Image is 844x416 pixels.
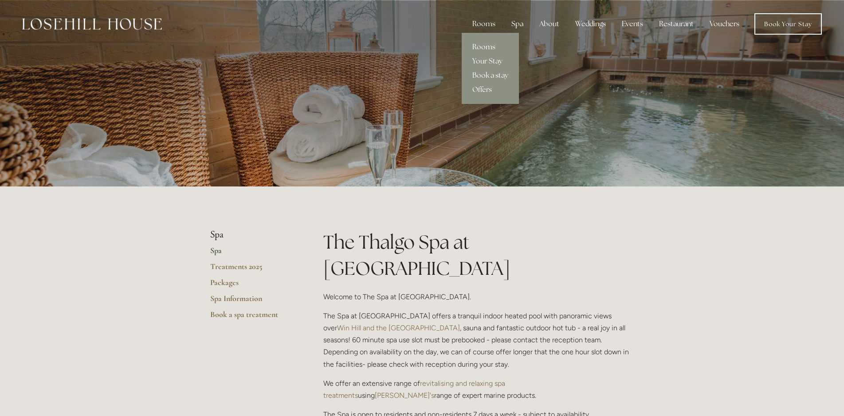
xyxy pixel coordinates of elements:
a: Your Stay [462,54,519,68]
a: Spa [210,246,295,261]
a: Offers [462,83,519,97]
div: Weddings [568,15,613,33]
p: We offer an extensive range of using range of expert marine products. [323,377,634,401]
div: Restaurant [652,15,701,33]
li: Spa [210,229,295,241]
a: Book a stay [462,68,519,83]
div: Rooms [465,15,502,33]
a: Book Your Stay [754,13,822,35]
a: Book a spa treatment [210,309,295,325]
a: Vouchers [703,15,746,33]
a: Treatments 2025 [210,261,295,277]
p: The Spa at [GEOGRAPHIC_DATA] offers a tranquil indoor heated pool with panoramic views over , sau... [323,310,634,370]
a: Rooms [462,40,519,54]
h1: The Thalgo Spa at [GEOGRAPHIC_DATA] [323,229,634,281]
div: Spa [504,15,530,33]
a: [PERSON_NAME]'s [375,391,434,400]
a: Spa Information [210,293,295,309]
p: Welcome to The Spa at [GEOGRAPHIC_DATA]. [323,291,634,303]
div: Events [615,15,650,33]
a: Win Hill and the [GEOGRAPHIC_DATA] [337,324,460,332]
img: Losehill House [22,18,162,30]
div: About [532,15,566,33]
a: Packages [210,277,295,293]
